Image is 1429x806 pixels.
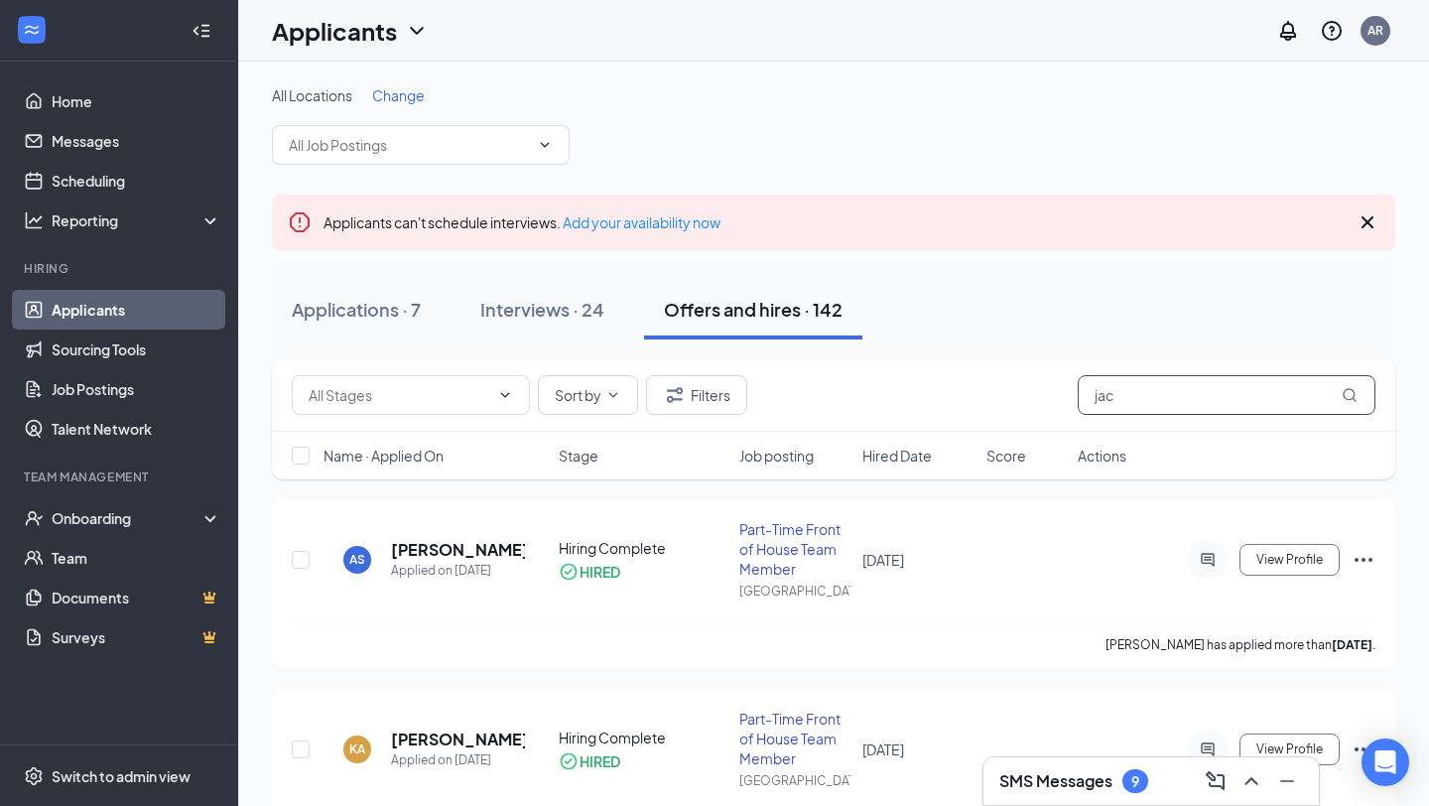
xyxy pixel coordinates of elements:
svg: CheckmarkCircle [559,562,579,582]
button: ComposeMessage [1200,765,1232,797]
div: Offers and hires · 142 [664,297,843,322]
div: Hiring Complete [559,538,726,558]
h1: Applicants [272,14,397,48]
span: Hired Date [862,446,932,466]
a: Job Postings [52,369,221,409]
div: [GEOGRAPHIC_DATA] [739,772,851,789]
span: Job posting [739,446,814,466]
svg: ChevronDown [497,387,513,403]
div: Open Intercom Messenger [1362,739,1409,786]
div: KA [349,740,365,757]
div: Onboarding [52,508,204,528]
svg: Analysis [24,210,44,230]
div: Hiring [24,260,217,277]
svg: Error [288,210,312,234]
div: [GEOGRAPHIC_DATA] [739,583,851,600]
div: Interviews · 24 [480,297,604,322]
button: ChevronUp [1235,765,1267,797]
span: Applicants can't schedule interviews. [324,213,720,231]
svg: Filter [663,383,687,407]
a: Scheduling [52,161,221,201]
a: Talent Network [52,409,221,449]
div: Part-Time Front of House Team Member [739,709,851,768]
a: Applicants [52,290,221,330]
span: All Locations [272,86,352,104]
a: Add your availability now [563,213,720,231]
h5: [PERSON_NAME] [391,539,525,561]
svg: ComposeMessage [1204,769,1228,793]
svg: ChevronUp [1239,769,1263,793]
svg: Cross [1356,210,1379,234]
span: Name · Applied On [324,446,444,466]
svg: ChevronDown [605,387,621,403]
button: View Profile [1239,544,1340,576]
div: 9 [1131,773,1139,790]
button: Filter Filters [646,375,747,415]
a: DocumentsCrown [52,578,221,617]
h3: SMS Messages [999,770,1112,792]
span: [DATE] [862,740,904,758]
a: Team [52,538,221,578]
div: HIRED [580,751,620,771]
div: Hiring Complete [559,728,726,747]
a: SurveysCrown [52,617,221,657]
span: View Profile [1256,742,1323,756]
span: Actions [1078,446,1126,466]
svg: MagnifyingGlass [1342,387,1358,403]
svg: Minimize [1275,769,1299,793]
span: Change [372,86,425,104]
div: Applied on [DATE] [391,750,525,770]
svg: WorkstreamLogo [22,20,42,40]
span: Score [986,446,1026,466]
p: [PERSON_NAME] has applied more than . [1105,636,1375,653]
div: AR [1367,22,1383,39]
svg: CheckmarkCircle [559,751,579,771]
svg: Notifications [1276,19,1300,43]
svg: Collapse [192,21,211,41]
svg: ChevronDown [405,19,429,43]
a: Home [52,81,221,121]
svg: ActiveChat [1196,552,1220,568]
svg: Settings [24,766,44,786]
input: All Stages [309,384,489,406]
div: Applications · 7 [292,297,421,322]
span: Sort by [555,388,601,402]
svg: Ellipses [1352,738,1375,761]
svg: QuestionInfo [1320,19,1344,43]
div: Reporting [52,210,222,230]
a: Sourcing Tools [52,330,221,369]
svg: ActiveChat [1196,741,1220,757]
svg: UserCheck [24,508,44,528]
input: All Job Postings [289,134,529,156]
b: [DATE] [1332,637,1372,652]
span: [DATE] [862,551,904,569]
svg: Ellipses [1352,548,1375,572]
h5: [PERSON_NAME] [391,729,525,750]
input: Search in offers and hires [1078,375,1375,415]
svg: ChevronDown [537,137,553,153]
div: Applied on [DATE] [391,561,525,581]
div: HIRED [580,562,620,582]
button: Sort byChevronDown [538,375,638,415]
span: Stage [559,446,598,466]
div: Part-Time Front of House Team Member [739,519,851,579]
div: Switch to admin view [52,766,191,786]
div: AS [349,551,365,568]
div: Team Management [24,469,217,485]
button: View Profile [1239,734,1340,765]
button: Minimize [1271,765,1303,797]
a: Messages [52,121,221,161]
span: View Profile [1256,553,1323,567]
